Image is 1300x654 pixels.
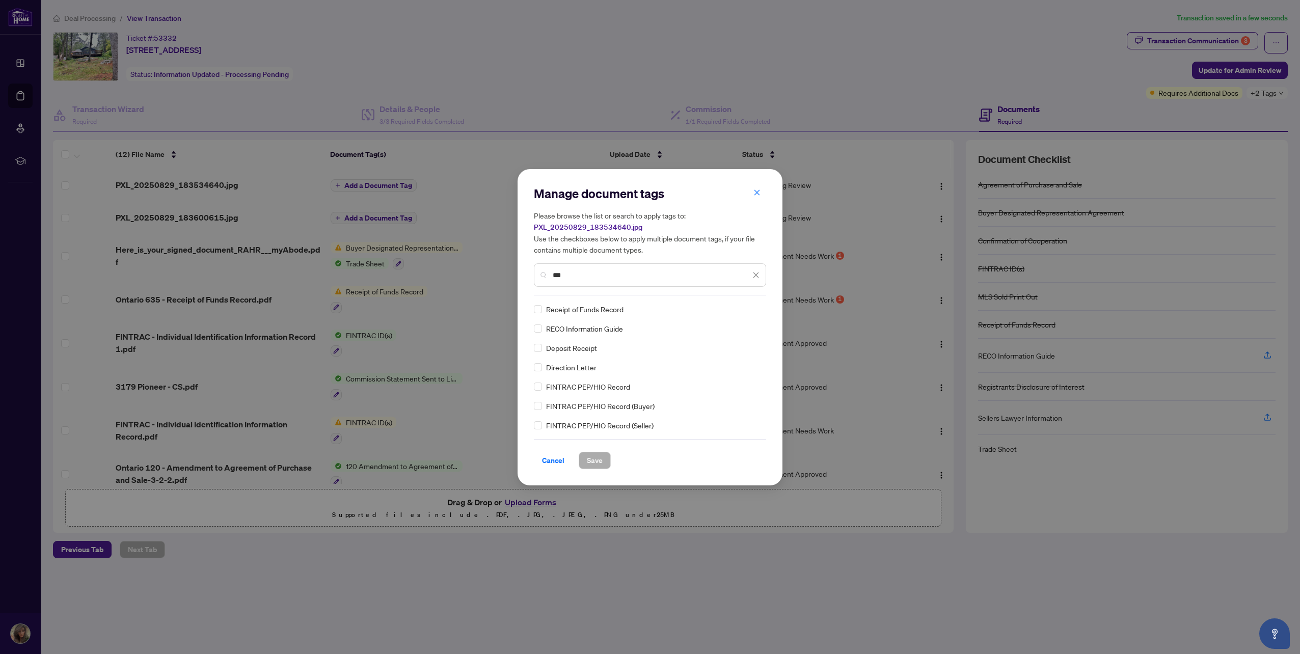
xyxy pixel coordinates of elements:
span: PXL_20250829_183534640.jpg [534,223,642,232]
button: Save [579,452,611,469]
h2: Manage document tags [534,185,766,202]
span: Cancel [542,452,564,469]
span: Direction Letter [546,362,597,373]
span: FINTRAC PEP/HIO Record (Buyer) [546,400,655,412]
span: Deposit Receipt [546,342,597,353]
span: close [753,189,761,196]
span: FINTRAC PEP/HIO Record (Seller) [546,420,654,431]
span: close [752,271,760,279]
span: FINTRAC PEP/HIO Record [546,381,630,392]
span: Receipt of Funds Record [546,304,624,315]
h5: Please browse the list or search to apply tags to: Use the checkboxes below to apply multiple doc... [534,210,766,255]
span: RECO Information Guide [546,323,623,334]
button: Cancel [534,452,573,469]
button: Open asap [1259,618,1290,649]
